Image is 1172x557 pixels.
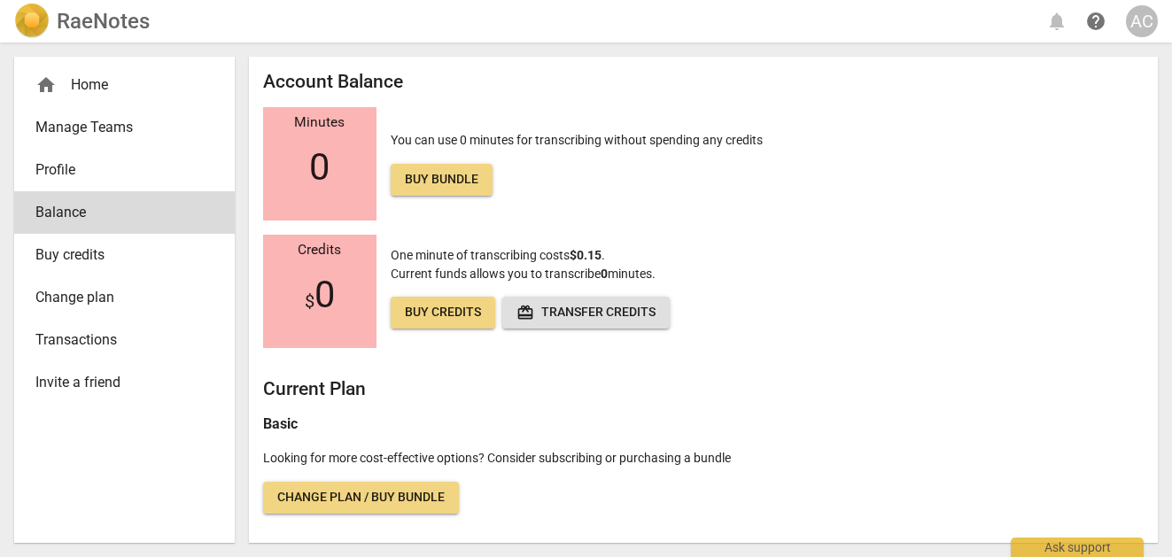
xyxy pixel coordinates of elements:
[277,489,445,507] span: Change plan / Buy bundle
[35,329,199,351] span: Transactions
[35,159,199,181] span: Profile
[35,74,199,96] div: Home
[263,115,376,131] div: Minutes
[405,171,478,189] span: Buy bundle
[14,361,235,404] a: Invite a friend
[516,304,534,321] span: redeem
[35,372,199,393] span: Invite a friend
[14,234,235,276] a: Buy credits
[502,297,670,329] button: Transfer credits
[14,106,235,149] a: Manage Teams
[305,290,314,312] span: $
[309,146,330,189] span: 0
[1126,5,1158,37] button: AC
[35,117,199,138] span: Manage Teams
[14,64,235,106] div: Home
[35,244,199,266] span: Buy credits
[35,74,57,96] span: home
[14,4,150,39] a: LogoRaeNotes
[516,304,656,321] span: Transfer credits
[1080,5,1112,37] a: Help
[391,297,495,329] a: Buy credits
[14,4,50,39] img: Logo
[263,449,1144,468] p: Looking for more cost-effective options? Consider subscribing or purchasing a bundle
[1011,538,1144,557] div: Ask support
[14,149,235,191] a: Profile
[57,9,150,34] h2: RaeNotes
[305,274,335,316] span: 0
[263,482,459,514] a: Change plan / Buy bundle
[391,267,656,281] span: Current funds allows you to transcribe minutes.
[35,202,199,223] span: Balance
[263,243,376,259] div: Credits
[263,378,1144,400] h2: Current Plan
[263,415,298,432] b: Basic
[570,248,602,262] b: $0.15
[14,276,235,319] a: Change plan
[391,248,605,262] span: One minute of transcribing costs .
[391,164,493,196] a: Buy bundle
[14,191,235,234] a: Balance
[601,267,608,281] b: 0
[14,319,235,361] a: Transactions
[1085,11,1106,32] span: help
[391,131,763,196] p: You can use 0 minutes for transcribing without spending any credits
[35,287,199,308] span: Change plan
[263,71,1144,93] h2: Account Balance
[405,304,481,321] span: Buy credits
